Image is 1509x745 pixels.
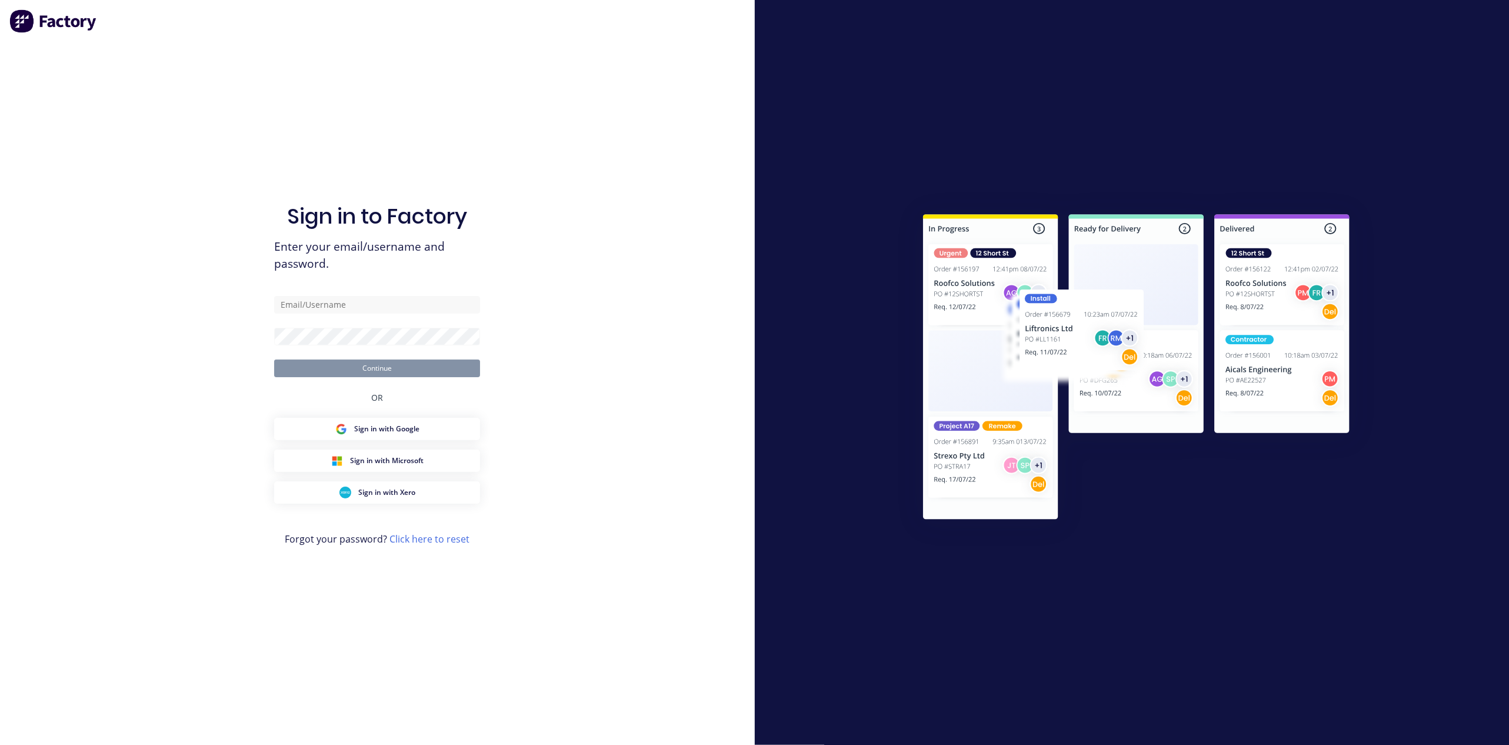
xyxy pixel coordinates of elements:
[274,296,480,314] input: Email/Username
[897,191,1375,547] img: Sign in
[274,481,480,504] button: Xero Sign inSign in with Xero
[331,455,343,467] img: Microsoft Sign in
[274,418,480,440] button: Google Sign inSign in with Google
[274,238,480,272] span: Enter your email/username and password.
[354,424,419,434] span: Sign in with Google
[287,204,467,229] h1: Sign in to Factory
[371,377,383,418] div: OR
[274,450,480,472] button: Microsoft Sign inSign in with Microsoft
[285,532,469,546] span: Forgot your password?
[274,360,480,377] button: Continue
[335,423,347,435] img: Google Sign in
[350,455,424,466] span: Sign in with Microsoft
[9,9,98,33] img: Factory
[358,487,415,498] span: Sign in with Xero
[339,487,351,498] img: Xero Sign in
[389,533,469,546] a: Click here to reset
